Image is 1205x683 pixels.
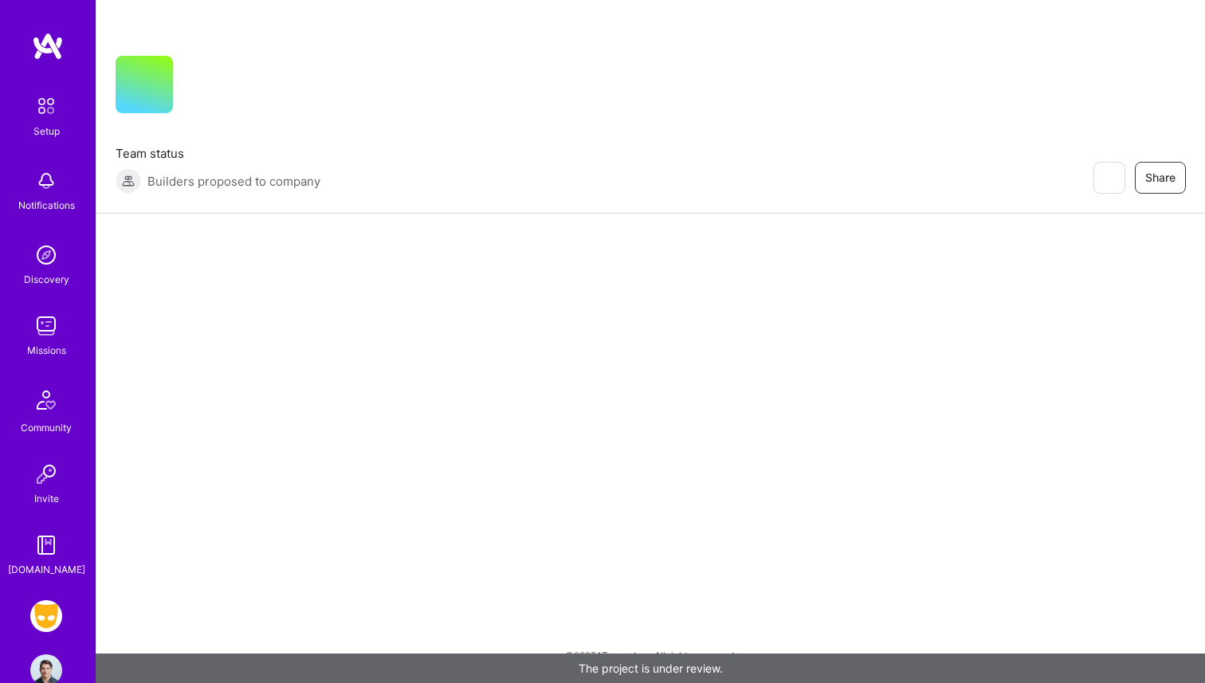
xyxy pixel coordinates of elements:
img: Grindr: Mobile + BE + Cloud [30,600,62,632]
div: Notifications [18,197,75,214]
div: Discovery [24,271,69,288]
div: Invite [34,490,59,507]
span: Share [1145,170,1176,186]
img: teamwork [30,310,62,342]
img: logo [32,32,64,61]
img: Community [27,381,65,419]
div: Setup [33,123,60,139]
span: Builders proposed to company [147,173,320,190]
span: Team status [116,145,320,162]
button: Share [1135,162,1186,194]
img: guide book [30,529,62,561]
div: Community [21,419,72,436]
img: Invite [30,458,62,490]
div: Missions [27,342,66,359]
i: icon CompanyGray [192,81,205,94]
img: setup [29,89,63,123]
img: discovery [30,239,62,271]
i: icon EyeClosed [1102,171,1115,184]
a: Grindr: Mobile + BE + Cloud [26,600,66,632]
div: [DOMAIN_NAME] [8,561,85,578]
img: Builders proposed to company [116,168,141,194]
div: The project is under review. [96,654,1205,683]
img: bell [30,165,62,197]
